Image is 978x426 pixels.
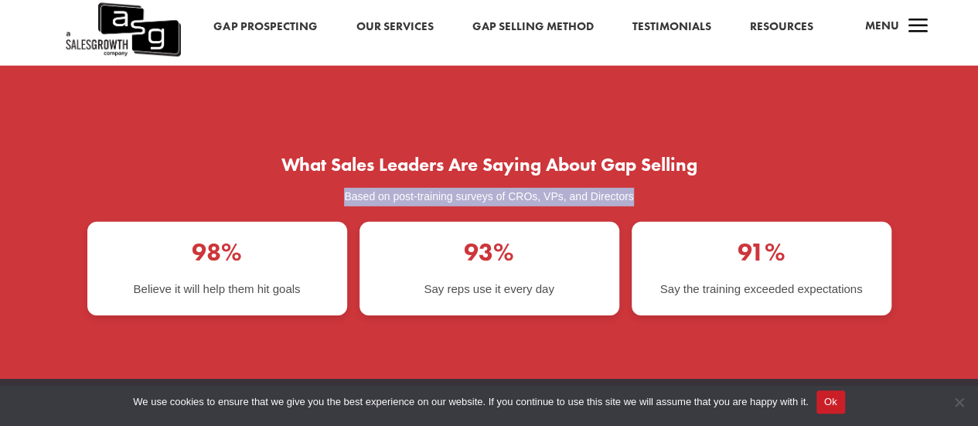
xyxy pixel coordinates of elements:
a: Testimonials [632,17,710,37]
p: Believe it will help them hit goals [134,281,301,297]
h2: What Sales Leaders Are Saying About Gap Selling [87,155,891,182]
span: We use cookies to ensure that we give you the best experience on our website. If you continue to ... [133,394,808,410]
p: Say the training exceeded expectations [660,281,863,297]
span: Menu [864,18,898,33]
span: a [902,12,933,43]
p: Say reps use it every day [424,281,554,297]
span: No [951,394,966,410]
h3: 93% [464,240,514,273]
h3: 91% [738,240,785,273]
a: Our Services [356,17,433,37]
p: Based on post-training surveys of CROs, VPs, and Directors [87,188,891,206]
a: Resources [749,17,813,37]
a: Gap Prospecting [213,17,317,37]
h3: 98% [192,240,242,273]
button: Ok [816,390,845,414]
a: Gap Selling Method [472,17,593,37]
